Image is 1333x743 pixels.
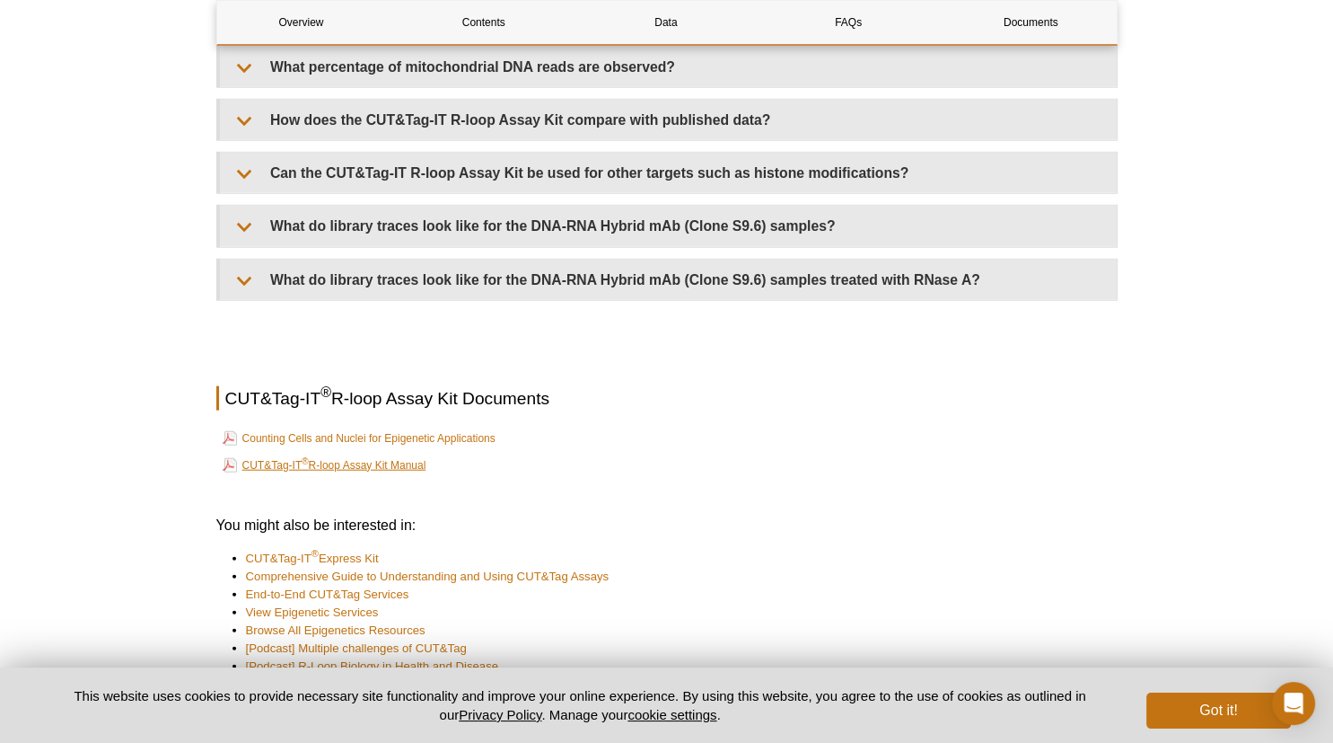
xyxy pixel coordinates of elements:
[217,1,386,44] a: Overview
[311,549,319,560] sup: ®
[764,1,933,44] a: FAQs
[246,604,379,622] a: View Epigenetic Services
[320,385,331,400] sup: ®
[946,1,1115,44] a: Documents
[246,658,499,676] a: [Podcast] R-Loop Biology in Health and Disease
[627,707,716,722] button: cookie settings
[1272,682,1315,725] div: Open Intercom Messenger
[220,153,1117,193] summary: Can the CUT&Tag-IT R-loop Assay Kit be used for other targets such as histone modifications?
[220,47,1117,87] summary: What percentage of mitochondrial DNA reads are observed?
[220,206,1117,246] summary: What do library traces look like for the DNA-RNA Hybrid mAb (Clone S9.6) samples?
[216,386,1118,411] h2: CUT&Tag-IT R-loop Assay Kit Documents
[459,707,541,722] a: Privacy Policy
[220,100,1117,140] summary: How does the CUT&Tag-IT R-loop Assay Kit compare with published data?
[246,622,425,640] a: Browse All Epigenetics Resources
[43,686,1118,724] p: This website uses cookies to provide necessary site functionality and improve your online experie...
[220,260,1117,300] summary: What do library traces look like for the DNA-RNA Hybrid mAb (Clone S9.6) samples treated with RNa...
[246,568,609,586] a: Comprehensive Guide to Understanding and Using CUT&Tag Assays
[223,428,495,449] a: Counting Cells and Nuclei for Epigenetic Applications
[246,586,409,604] a: End-to-End CUT&Tag Services
[246,640,467,658] a: [Podcast] Multiple challenges of CUT&Tag
[1146,693,1290,729] button: Got it!
[582,1,750,44] a: Data
[399,1,568,44] a: Contents
[302,456,308,466] sup: ®
[216,515,1118,536] h3: You might also be interested in:
[246,550,379,568] a: CUT&Tag-IT®Express Kit
[223,455,426,476] a: CUT&Tag-IT®R-loop Assay Kit Manual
